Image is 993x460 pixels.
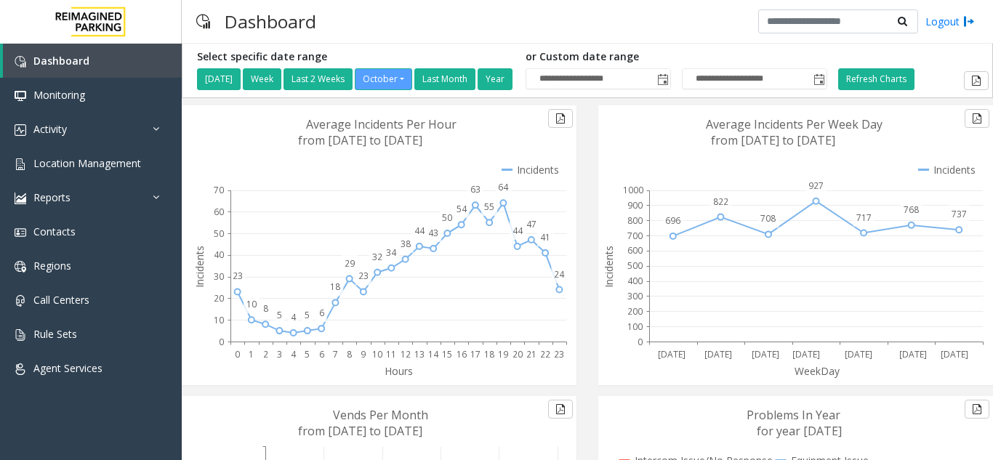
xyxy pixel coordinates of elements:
[15,90,26,102] img: 'icon'
[470,183,481,195] text: 63
[246,298,257,310] text: 10
[526,51,827,63] h5: or Custom date range
[965,400,989,419] button: Export to pdf
[964,71,989,90] button: Export to pdf
[291,311,297,323] text: 4
[512,225,523,237] text: 44
[15,193,26,204] img: 'icon'
[838,68,914,90] button: Refresh Charts
[33,88,85,102] span: Monitoring
[361,348,366,360] text: 9
[856,211,872,224] text: 717
[602,246,616,288] text: Incidents
[214,292,224,304] text: 20
[33,156,141,170] span: Location Management
[904,203,919,216] text: 768
[33,225,76,238] span: Contacts
[333,407,428,423] text: Vends Per Month
[442,211,452,224] text: 50
[298,423,422,439] text: from [DATE] to [DATE]
[414,68,475,90] button: Last Month
[478,68,512,90] button: Year
[457,203,467,215] text: 54
[219,336,224,348] text: 0
[193,246,206,288] text: Incidents
[627,199,643,211] text: 900
[333,348,338,360] text: 7
[345,257,355,270] text: 29
[457,348,467,360] text: 16
[217,4,323,39] h3: Dashboard
[952,208,967,220] text: 737
[347,348,352,360] text: 8
[33,259,71,273] span: Regions
[33,361,102,375] span: Agent Services
[298,132,422,148] text: from [DATE] to [DATE]
[963,14,975,29] img: logout
[811,69,827,89] span: Toggle popup
[3,44,182,78] a: Dashboard
[470,348,481,360] text: 17
[665,214,680,227] text: 696
[526,348,536,360] text: 21
[330,281,340,293] text: 18
[638,336,643,348] text: 0
[484,201,494,213] text: 55
[385,364,413,378] text: Hours
[548,400,573,419] button: Export to pdf
[498,348,508,360] text: 19
[319,307,324,319] text: 6
[197,51,515,63] h5: Select specific date range
[284,68,353,90] button: Last 2 Weeks
[15,124,26,136] img: 'icon'
[792,348,820,360] text: [DATE]
[263,348,268,360] text: 2
[249,348,254,360] text: 1
[214,249,224,261] text: 40
[401,238,411,250] text: 38
[711,132,835,148] text: from [DATE] to [DATE]
[15,295,26,307] img: 'icon'
[428,348,439,360] text: 14
[795,364,840,378] text: WeekDay
[386,348,396,360] text: 11
[808,179,824,192] text: 927
[760,212,776,225] text: 708
[757,423,842,439] text: for year [DATE]
[355,68,412,90] button: October
[277,309,282,321] text: 5
[233,270,243,282] text: 23
[554,348,564,360] text: 23
[214,206,224,218] text: 60
[263,302,268,315] text: 8
[925,14,975,29] a: Logout
[965,109,989,128] button: Export to pdf
[214,270,224,283] text: 30
[306,116,457,132] text: Average Incidents Per Hour
[658,348,686,360] text: [DATE]
[197,68,241,90] button: [DATE]
[15,363,26,375] img: 'icon'
[372,348,382,360] text: 10
[214,314,224,326] text: 10
[33,122,67,136] span: Activity
[747,407,840,423] text: Problems In Year
[235,348,240,360] text: 0
[196,4,210,39] img: pageIcon
[706,116,883,132] text: Average Incidents Per Week Day
[498,181,509,193] text: 64
[540,231,550,243] text: 41
[704,348,732,360] text: [DATE]
[548,109,573,128] button: Export to pdf
[33,293,89,307] span: Call Centers
[414,225,425,237] text: 44
[713,195,728,208] text: 822
[33,190,71,204] span: Reports
[623,184,643,196] text: 1000
[540,348,550,360] text: 22
[15,158,26,170] img: 'icon'
[372,251,382,263] text: 32
[752,348,779,360] text: [DATE]
[358,270,369,282] text: 23
[305,309,310,321] text: 5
